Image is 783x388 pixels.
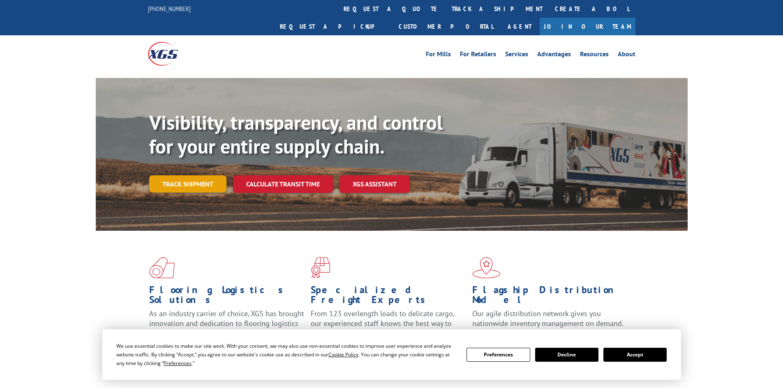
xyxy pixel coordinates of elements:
a: Request a pickup [274,18,393,35]
a: [PHONE_NUMBER] [148,5,191,13]
span: Cookie Policy [328,351,358,358]
a: Join Our Team [540,18,635,35]
a: Track shipment [149,175,226,193]
h1: Specialized Freight Experts [311,285,466,309]
button: Preferences [467,348,530,362]
div: We use essential cookies to make our site work. With your consent, we may also use non-essential ... [116,342,457,367]
a: For Retailers [460,51,496,60]
a: Services [505,51,528,60]
a: XGS ASSISTANT [340,175,410,193]
button: Accept [603,348,667,362]
div: Cookie Consent Prompt [102,329,681,380]
a: For Mills [426,51,451,60]
img: xgs-icon-total-supply-chain-intelligence-red [149,257,175,278]
img: xgs-icon-focused-on-flooring-red [311,257,330,278]
img: xgs-icon-flagship-distribution-model-red [472,257,501,278]
a: Customer Portal [393,18,499,35]
h1: Flagship Distribution Model [472,285,628,309]
a: Resources [580,51,609,60]
b: Visibility, transparency, and control for your entire supply chain. [149,110,443,159]
a: Advantages [537,51,571,60]
span: Our agile distribution network gives you nationwide inventory management on demand. [472,309,624,328]
p: From 123 overlength loads to delicate cargo, our experienced staff knows the best way to move you... [311,309,466,345]
span: Preferences [164,360,192,367]
h1: Flooring Logistics Solutions [149,285,305,309]
a: Calculate transit time [233,175,333,193]
button: Decline [535,348,598,362]
a: Agent [499,18,540,35]
span: As an industry carrier of choice, XGS has brought innovation and dedication to flooring logistics... [149,309,304,338]
a: About [618,51,635,60]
